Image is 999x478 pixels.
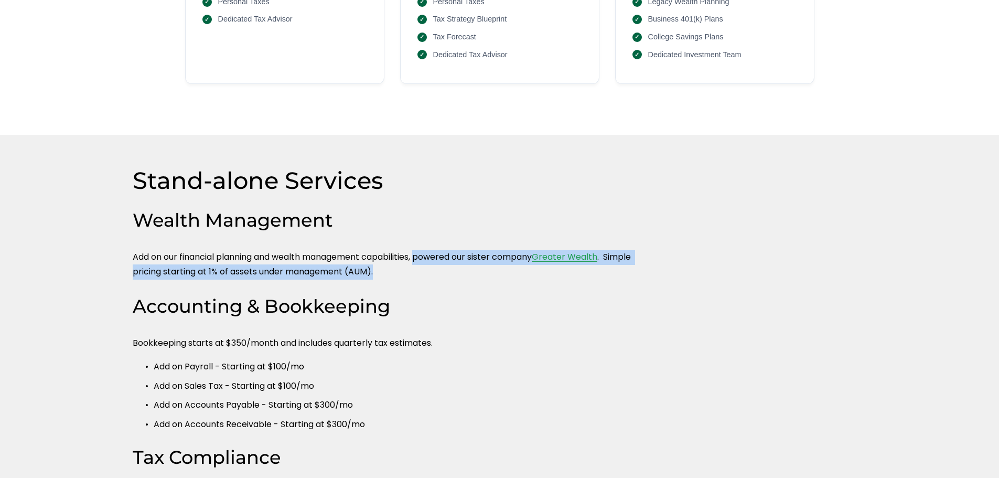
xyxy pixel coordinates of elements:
p: Add on Accounts Receivable - Starting at $300/mo [154,417,651,432]
h2: Stand-alone Services [133,165,528,196]
h3: Accounting & Bookkeeping [133,294,651,319]
a: Greater Wealth [532,251,597,263]
h3: Wealth Management [133,208,651,233]
span: Business 401(k) Plans [648,14,723,25]
p: Add on our financial planning and wealth management capabilities, powered our sister company . Si... [133,250,651,280]
p: Add on Sales Tax - Starting at $100/mo [154,379,651,394]
span: Dedicated Tax Advisor [218,14,293,25]
h3: Tax Compliance [133,445,651,470]
span: College Savings Plans [648,31,724,43]
span: Dedicated Investment Team [648,49,742,61]
span: Tax Forecast [433,31,476,43]
p: Add on Accounts Payable - Starting at $300/mo [154,398,651,413]
p: Add on Payroll - Starting at $100/mo [154,359,651,375]
span: Tax Strategy Blueprint [433,14,507,25]
p: Bookkeeping starts at $350/month and includes quarterly tax estimates. [133,336,651,351]
span: Dedicated Tax Advisor [433,49,508,61]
